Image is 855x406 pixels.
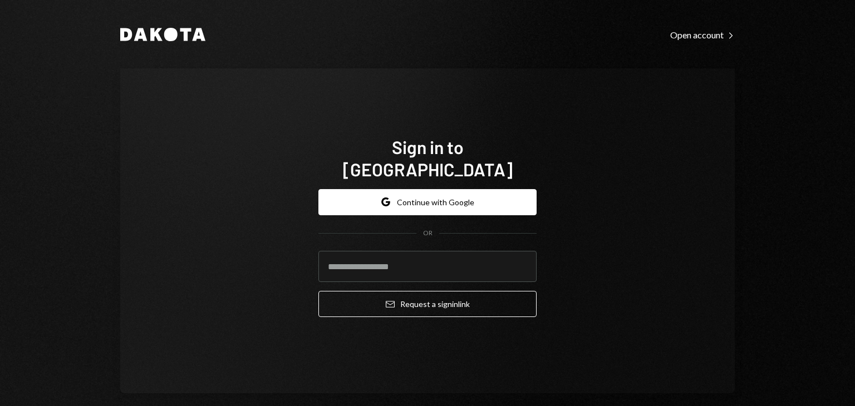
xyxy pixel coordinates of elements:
[318,136,537,180] h1: Sign in to [GEOGRAPHIC_DATA]
[670,29,735,41] div: Open account
[423,229,433,238] div: OR
[318,189,537,215] button: Continue with Google
[670,28,735,41] a: Open account
[318,291,537,317] button: Request a signinlink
